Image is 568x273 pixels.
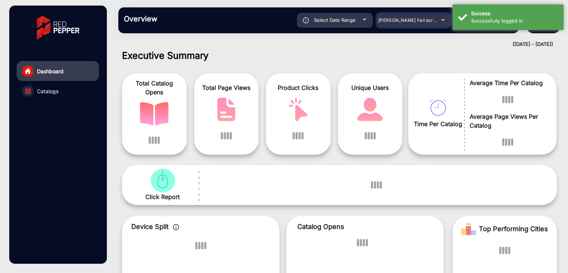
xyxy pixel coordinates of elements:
[271,83,325,92] span: Product Clicks
[24,68,31,74] img: home
[124,14,227,23] h3: Overview
[25,88,31,94] img: catalog
[31,9,85,46] img: vmg-logo
[148,169,177,192] img: catalog
[131,223,169,230] span: Device Split
[471,10,558,17] div: Success
[297,222,433,232] p: Catalog Opens
[344,83,397,92] span: Unique Users
[37,67,64,75] span: Dashboard
[122,50,557,61] h1: Executive Summary
[37,87,58,95] span: Catalogs
[471,17,558,25] div: Successfully logged in
[303,17,309,23] img: icon
[212,98,241,121] img: catalog
[314,17,356,23] span: Select Date Range
[378,17,452,23] span: [PERSON_NAME] Fairacre Farms
[284,98,312,121] img: catalog
[128,79,181,97] span: Total Catalog Opens
[470,112,545,130] span: Average Page Views Per Catalog
[17,61,99,81] a: Dashboard
[173,224,179,230] img: icon
[430,99,446,116] img: catalog
[17,81,99,101] a: Catalogs
[111,41,553,48] div: ([DATE] - [DATE])
[479,222,548,236] span: Top Performing Cities
[356,98,385,121] img: catalog
[140,102,169,126] img: catalog
[145,192,180,201] span: Click Report
[470,78,545,87] span: Average Time Per Catalog
[200,83,253,92] span: Total Page Views
[461,222,476,236] img: Rank image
